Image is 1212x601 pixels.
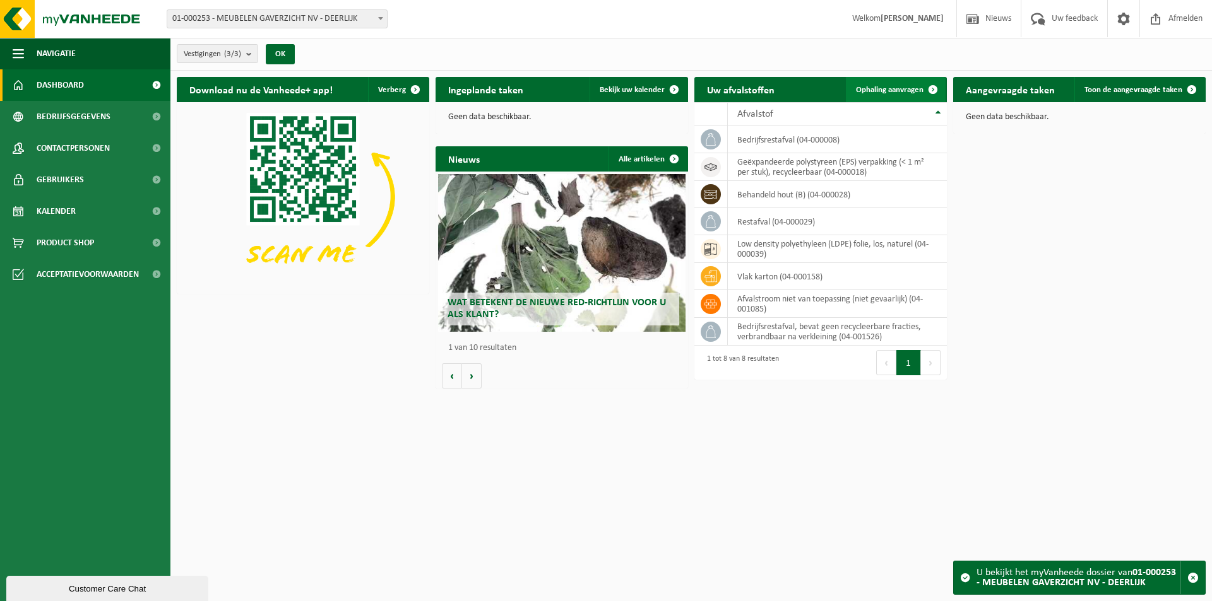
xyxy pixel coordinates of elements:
[37,38,76,69] span: Navigatie
[436,146,492,171] h2: Nieuws
[442,363,462,388] button: Vorige
[37,101,110,132] span: Bedrijfsgegevens
[600,86,665,94] span: Bekijk uw kalender
[436,77,536,102] h2: Ingeplande taken
[448,344,682,353] p: 1 van 10 resultaten
[701,349,779,376] div: 1 tot 8 van 8 resultaten
[1074,77,1204,102] a: Toon de aangevraagde taken
[37,259,139,290] span: Acceptatievoorwaarden
[6,573,211,601] iframe: chat widget
[966,113,1193,122] p: Geen data beschikbaar.
[37,227,94,259] span: Product Shop
[728,235,947,263] td: low density polyethyleen (LDPE) folie, los, naturel (04-000039)
[378,86,406,94] span: Verberg
[921,350,941,375] button: Next
[224,50,241,58] count: (3/3)
[590,77,687,102] a: Bekijk uw kalender
[37,132,110,164] span: Contactpersonen
[448,113,675,122] p: Geen data beschikbaar.
[1084,86,1182,94] span: Toon de aangevraagde taken
[737,109,773,119] span: Afvalstof
[881,14,944,23] strong: [PERSON_NAME]
[266,44,295,64] button: OK
[728,153,947,181] td: geëxpandeerde polystyreen (EPS) verpakking (< 1 m² per stuk), recycleerbaar (04-000018)
[177,102,429,291] img: Download de VHEPlus App
[728,318,947,346] td: bedrijfsrestafval, bevat geen recycleerbare fracties, verbrandbaar na verkleining (04-001526)
[876,350,896,375] button: Previous
[609,146,687,172] a: Alle artikelen
[184,45,241,64] span: Vestigingen
[856,86,924,94] span: Ophaling aanvragen
[728,290,947,318] td: afvalstroom niet van toepassing (niet gevaarlijk) (04-001085)
[448,298,666,320] span: Wat betekent de nieuwe RED-richtlijn voor u als klant?
[438,174,686,332] a: Wat betekent de nieuwe RED-richtlijn voor u als klant?
[728,263,947,290] td: vlak karton (04-000158)
[368,77,428,102] button: Verberg
[177,77,345,102] h2: Download nu de Vanheede+ app!
[728,181,947,208] td: behandeld hout (B) (04-000028)
[846,77,946,102] a: Ophaling aanvragen
[728,208,947,235] td: restafval (04-000029)
[694,77,787,102] h2: Uw afvalstoffen
[896,350,921,375] button: 1
[37,164,84,195] span: Gebruikers
[167,10,387,28] span: 01-000253 - MEUBELEN GAVERZICHT NV - DEERLIJK
[953,77,1067,102] h2: Aangevraagde taken
[728,126,947,153] td: bedrijfsrestafval (04-000008)
[167,9,388,28] span: 01-000253 - MEUBELEN GAVERZICHT NV - DEERLIJK
[37,195,76,227] span: Kalender
[37,69,84,101] span: Dashboard
[462,363,482,388] button: Volgende
[977,561,1180,594] div: U bekijkt het myVanheede dossier van
[977,568,1176,588] strong: 01-000253 - MEUBELEN GAVERZICHT NV - DEERLIJK
[177,44,258,63] button: Vestigingen(3/3)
